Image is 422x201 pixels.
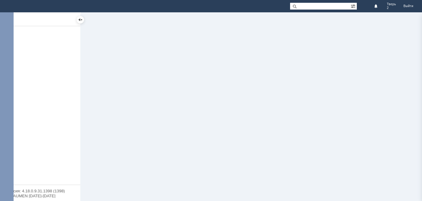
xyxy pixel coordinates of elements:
div: Версия: 4.18.0.9.31.1398 (1398) [6,189,74,193]
span: 2 [387,6,389,10]
div: © NAUMEN [DATE]-[DATE] [6,194,74,198]
span: Тверь [387,2,396,6]
span: Расширенный поиск [351,3,357,9]
div: Скрыть меню [77,16,84,23]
